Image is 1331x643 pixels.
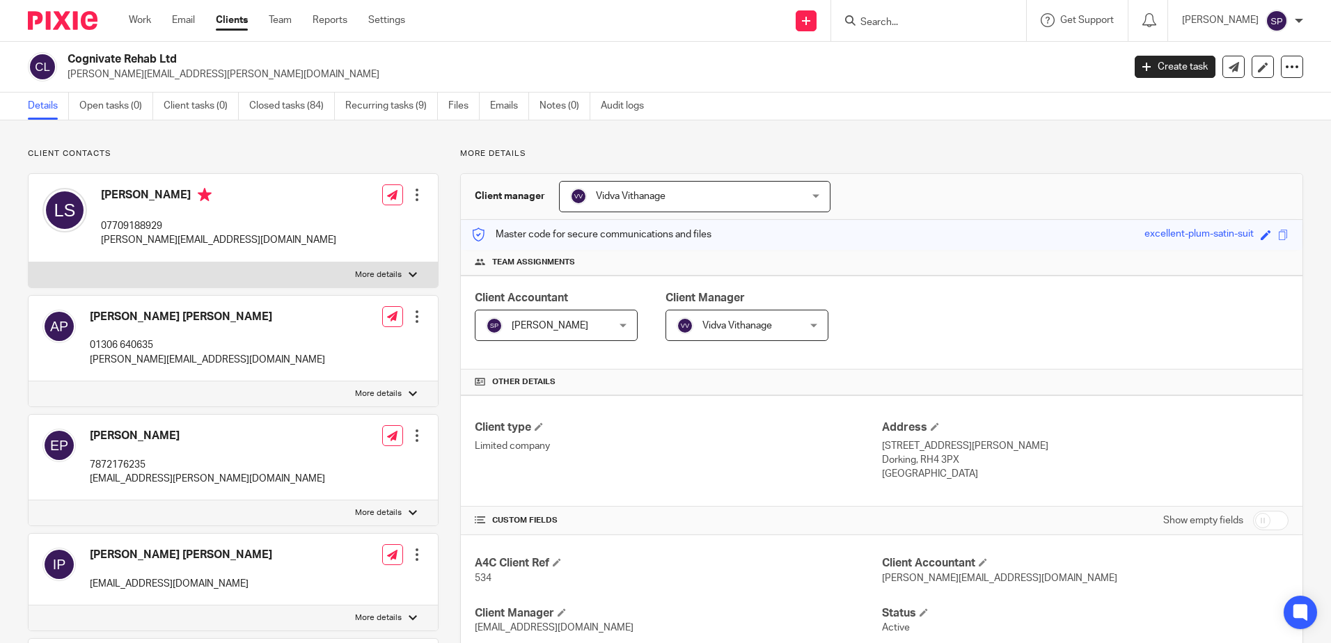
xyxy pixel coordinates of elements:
[216,13,248,27] a: Clients
[90,472,325,486] p: [EMAIL_ADDRESS][PERSON_NAME][DOMAIN_NAME]
[172,13,195,27] a: Email
[540,93,590,120] a: Notes (0)
[859,17,984,29] input: Search
[90,458,325,472] p: 7872176235
[448,93,480,120] a: Files
[1135,56,1215,78] a: Create task
[42,188,87,232] img: svg%3E
[490,93,529,120] a: Emails
[882,623,910,633] span: Active
[475,573,491,583] span: 534
[101,219,336,233] p: 07709188929
[90,338,325,352] p: 01306 640635
[882,467,1289,481] p: [GEOGRAPHIC_DATA]
[198,188,212,202] i: Primary
[486,317,503,334] img: svg%3E
[28,93,69,120] a: Details
[882,453,1289,467] p: Dorking, RH4 3PX
[68,68,1114,81] p: [PERSON_NAME][EMAIL_ADDRESS][PERSON_NAME][DOMAIN_NAME]
[475,515,881,526] h4: CUSTOM FIELDS
[355,507,402,518] p: More details
[90,429,325,443] h4: [PERSON_NAME]
[355,612,402,624] p: More details
[882,606,1289,621] h4: Status
[492,376,556,388] span: Other details
[471,228,711,241] p: Master code for secure communications and files
[601,93,654,120] a: Audit logs
[475,420,881,435] h4: Client type
[313,13,347,27] a: Reports
[882,556,1289,571] h4: Client Accountant
[475,606,881,621] h4: Client Manager
[1163,514,1243,527] label: Show empty fields
[90,548,272,562] h4: [PERSON_NAME] [PERSON_NAME]
[882,573,1117,583] span: [PERSON_NAME][EMAIL_ADDRESS][DOMAIN_NAME]
[1182,13,1259,27] p: [PERSON_NAME]
[28,148,439,159] p: Client contacts
[570,188,587,205] img: svg%3E
[492,257,575,268] span: Team assignments
[129,13,151,27] a: Work
[512,321,588,331] span: [PERSON_NAME]
[460,148,1303,159] p: More details
[475,439,881,453] p: Limited company
[28,11,97,30] img: Pixie
[355,388,402,399] p: More details
[475,556,881,571] h4: A4C Client Ref
[90,353,325,367] p: [PERSON_NAME][EMAIL_ADDRESS][DOMAIN_NAME]
[90,310,325,324] h4: [PERSON_NAME] [PERSON_NAME]
[475,623,633,633] span: [EMAIL_ADDRESS][DOMAIN_NAME]
[677,317,693,334] img: svg%3E
[68,52,904,67] h2: Cognivate Rehab Ltd
[368,13,405,27] a: Settings
[882,420,1289,435] h4: Address
[42,310,76,343] img: svg%3E
[90,577,272,591] p: [EMAIL_ADDRESS][DOMAIN_NAME]
[475,292,568,303] span: Client Accountant
[101,188,336,205] h4: [PERSON_NAME]
[882,439,1289,453] p: [STREET_ADDRESS][PERSON_NAME]
[164,93,239,120] a: Client tasks (0)
[79,93,153,120] a: Open tasks (0)
[702,321,772,331] span: Vidva Vithanage
[665,292,745,303] span: Client Manager
[249,93,335,120] a: Closed tasks (84)
[1144,227,1254,243] div: excellent-plum-satin-suit
[1060,15,1114,25] span: Get Support
[596,191,665,201] span: Vidva Vithanage
[1266,10,1288,32] img: svg%3E
[101,233,336,247] p: [PERSON_NAME][EMAIL_ADDRESS][DOMAIN_NAME]
[475,189,545,203] h3: Client manager
[355,269,402,280] p: More details
[42,429,76,462] img: svg%3E
[42,548,76,581] img: svg%3E
[269,13,292,27] a: Team
[28,52,57,81] img: svg%3E
[345,93,438,120] a: Recurring tasks (9)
